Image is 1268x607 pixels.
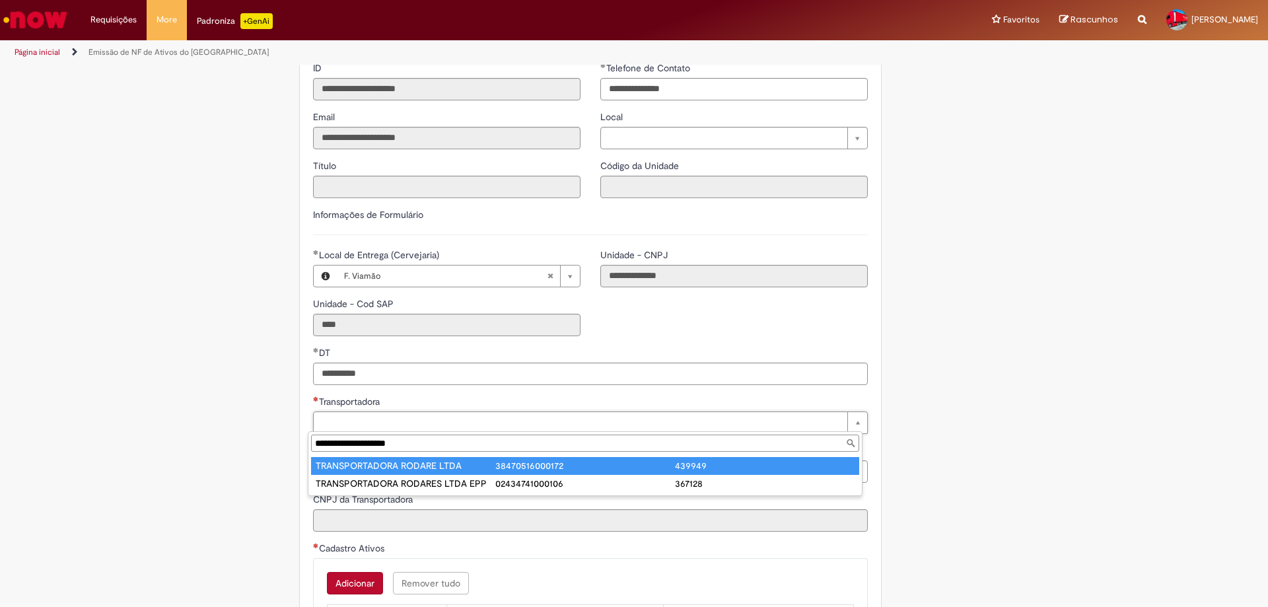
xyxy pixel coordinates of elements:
div: 38470516000172 [495,459,675,472]
div: TRANSPORTADORA RODARE LTDA [316,459,495,472]
div: 367128 [675,477,855,490]
div: TRANSPORTADORA RODARES LTDA EPP [316,477,495,490]
ul: Transportadora [308,454,862,495]
div: 439949 [675,459,855,472]
div: 02434741000106 [495,477,675,490]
